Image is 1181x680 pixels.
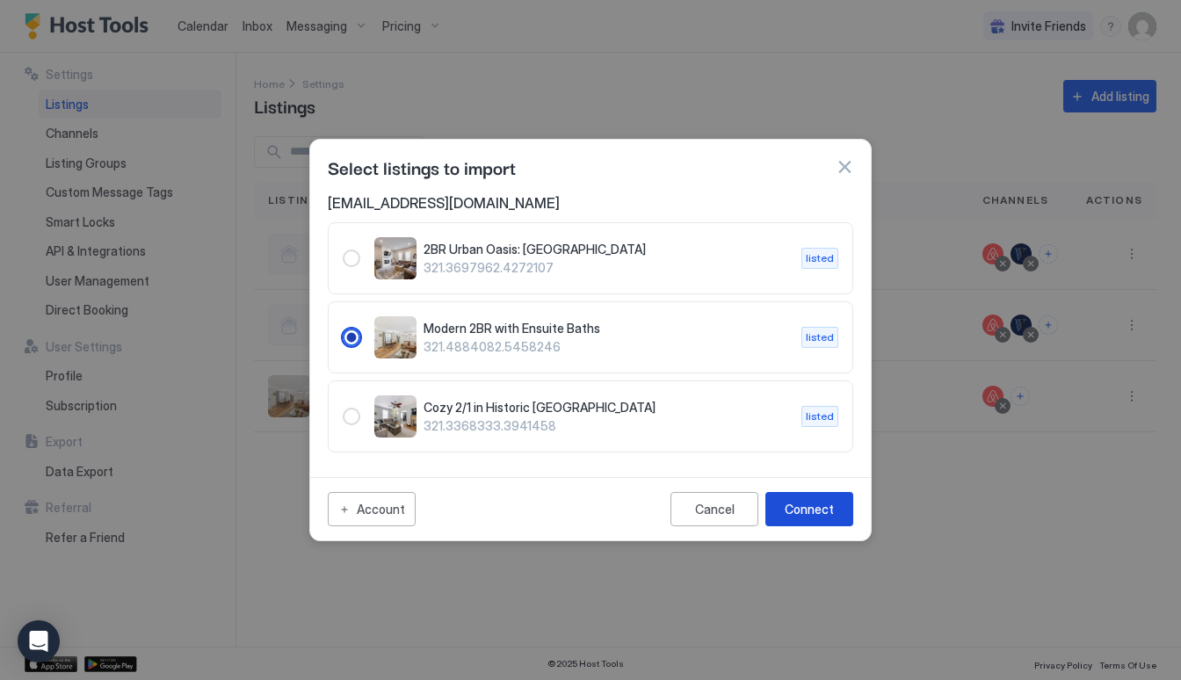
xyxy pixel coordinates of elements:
div: 321.3368333.3941458 [343,395,838,438]
div: listing image [374,316,417,358]
div: Cancel [695,502,735,517]
button: Account [328,492,416,526]
span: Cozy 2/1 in Historic [GEOGRAPHIC_DATA] [424,400,787,416]
div: Open Intercom Messenger [18,620,60,662]
button: Connect [765,492,853,526]
button: Cancel [670,492,758,526]
div: Account [357,500,405,518]
div: RadioGroup [343,395,838,438]
span: 321.3368333.3941458 [424,418,787,434]
div: listing image [374,395,417,438]
span: listed [806,409,834,424]
div: listing image [374,237,417,279]
span: 321.3697962.4272107 [424,260,787,276]
span: [EMAIL_ADDRESS][DOMAIN_NAME] [328,194,853,212]
span: listed [806,250,834,266]
span: Modern 2BR with Ensuite Baths [424,321,787,336]
div: RadioGroup [343,237,838,279]
div: 321.3697962.4272107 [343,237,838,279]
span: 2BR Urban Oasis: [GEOGRAPHIC_DATA] [424,242,787,257]
div: 321.4884082.5458246 [343,316,838,358]
div: Connect [785,500,834,518]
span: Select listings to import [328,154,516,180]
div: RadioGroup [343,316,838,358]
span: 321.4884082.5458246 [424,339,787,355]
span: listed [806,329,834,345]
